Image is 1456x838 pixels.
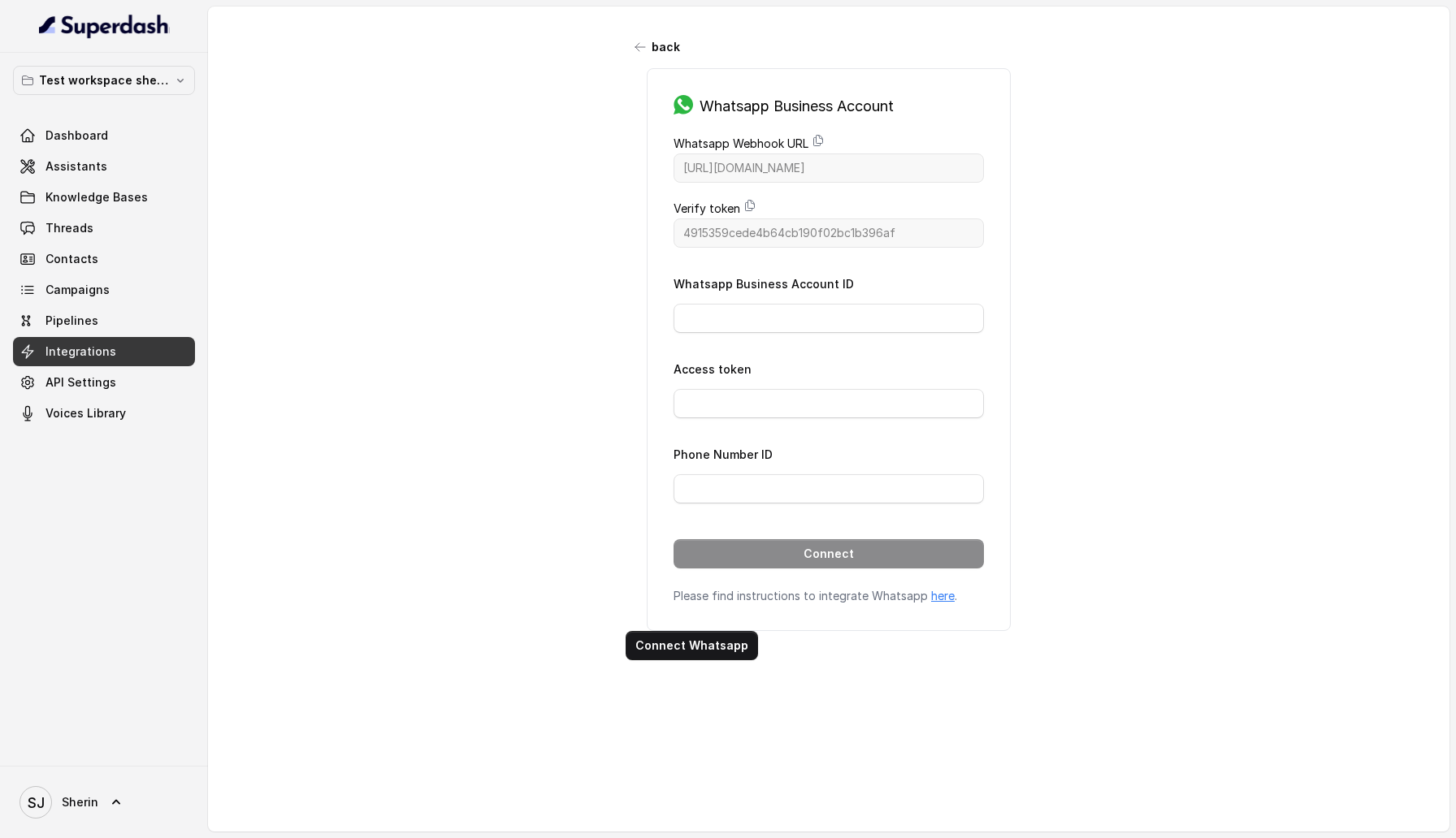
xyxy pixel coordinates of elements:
[45,282,110,298] span: Campaigns
[13,152,195,181] a: Assistants
[674,277,854,291] label: Whatsapp Business Account ID
[62,794,98,810] span: Sherin
[13,306,195,335] a: Pipelines
[45,374,116,391] span: API Settings
[39,13,170,39] img: light.svg
[45,343,116,360] span: Integrations
[45,127,108,144] span: Dashboard
[13,368,195,397] a: API Settings
[674,134,808,153] label: Whatsapp Webhook URL
[13,244,195,274] a: Contacts
[674,95,693,114] img: whatsapp.f50b2aaae0bd8934e9105e63dc750668.svg
[45,158,107,175] span: Assistants
[28,794,45,811] text: SJ
[45,189,148,205] span: Knowledge Bases
[13,275,195,305] a: Campaigns
[13,214,195,243] a: Threads
[13,183,195,212] a: Knowledge Bases
[13,399,195,428] a: Voices Library
[700,95,894,118] h3: Whatsapp Business Account
[13,337,195,366] a: Integrations
[45,313,98,329] span: Pipelines
[931,589,955,603] a: here
[674,447,773,461] label: Phone Number ID
[626,631,758,660] button: Connect Whatsapp
[45,220,93,236] span: Threads
[674,199,740,218] label: Verify token
[39,71,169,90] p: Test workspace sherin - limits of workspace naming
[45,251,98,267] span: Contacts
[674,362,752,376] label: Access token
[13,121,195,150] a: Dashboard
[13,66,195,95] button: Test workspace sherin - limits of workspace naming
[674,539,984,568] button: Connect
[674,588,984,604] p: Please find instructions to integrate Whatsapp .
[45,405,126,421] span: Voices Library
[626,32,690,62] button: back
[13,780,195,825] a: Sherin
